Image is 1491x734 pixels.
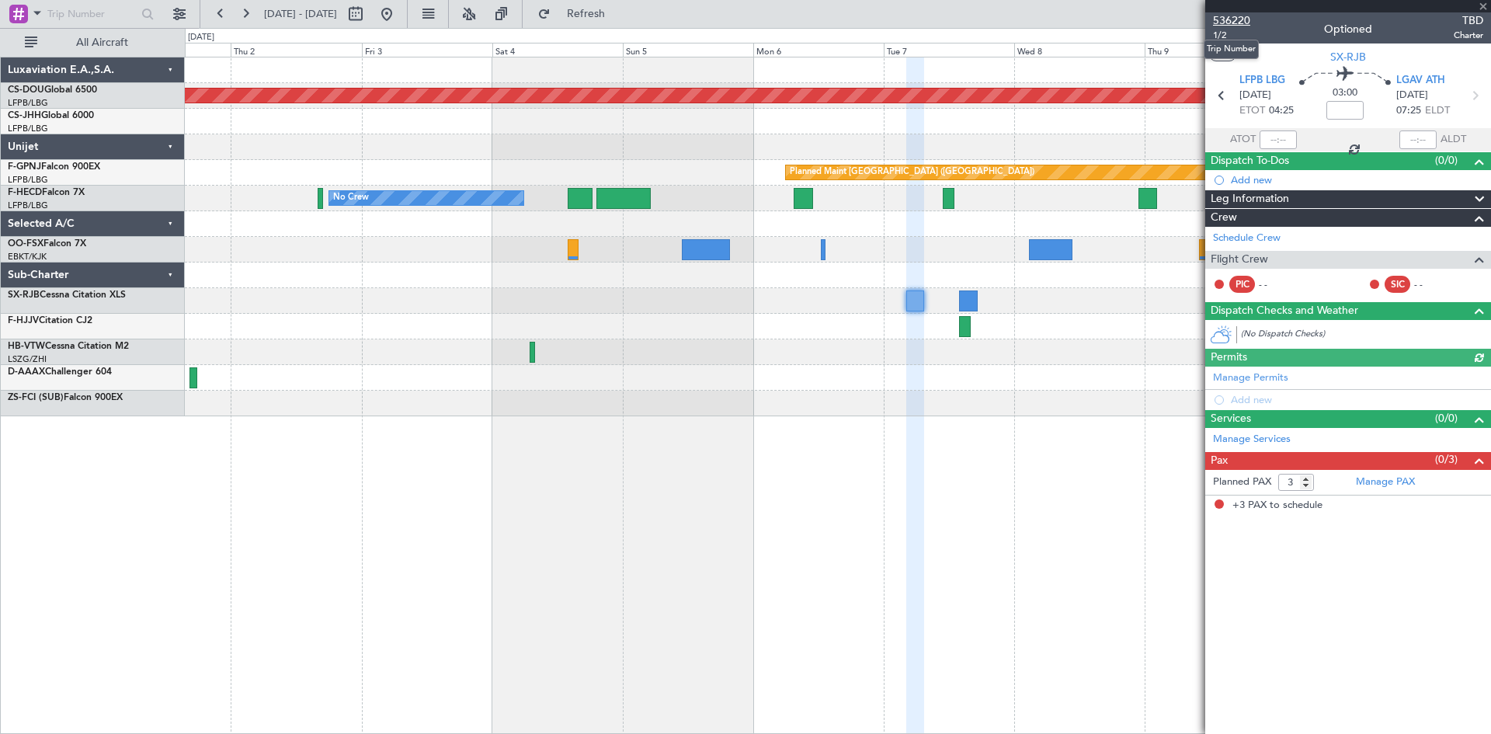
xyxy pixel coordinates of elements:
span: ALDT [1441,132,1466,148]
span: 04:25 [1269,103,1294,119]
span: SX-RJB [1330,49,1366,65]
div: Sat 4 [492,43,623,57]
div: Wed 8 [1014,43,1145,57]
div: Sun 5 [623,43,753,57]
span: (0/0) [1435,152,1458,169]
span: ZS-FCI (SUB) [8,393,64,402]
a: F-GPNJFalcon 900EX [8,162,100,172]
div: Add new [1231,173,1483,186]
button: Refresh [530,2,624,26]
span: 536220 [1213,12,1250,29]
span: Charter [1454,29,1483,42]
span: 07:25 [1396,103,1421,119]
div: Trip Number [1204,40,1259,59]
span: HB-VTW [8,342,45,351]
span: CS-DOU [8,85,44,95]
a: Manage PAX [1356,475,1415,490]
a: LSZG/ZHI [8,353,47,365]
div: Thu 2 [231,43,361,57]
a: Manage Services [1213,432,1291,447]
input: Trip Number [47,2,137,26]
span: F-HECD [8,188,42,197]
span: ATOT [1230,132,1256,148]
button: All Aircraft [17,30,169,55]
div: PIC [1229,276,1255,293]
span: +3 PAX to schedule [1232,498,1322,513]
span: ETOT [1239,103,1265,119]
a: Schedule Crew [1213,231,1281,246]
span: SX-RJB [8,290,40,300]
div: Mon 6 [753,43,884,57]
a: LFPB/LBG [8,97,48,109]
a: HB-VTWCessna Citation M2 [8,342,129,351]
span: Flight Crew [1211,251,1268,269]
span: [DATE] [1396,88,1428,103]
span: TBD [1454,12,1483,29]
span: (0/0) [1435,410,1458,426]
span: Dispatch Checks and Weather [1211,302,1358,320]
span: Pax [1211,452,1228,470]
a: CS-JHHGlobal 6000 [8,111,94,120]
span: F-HJJV [8,316,39,325]
span: CS-JHH [8,111,41,120]
a: F-HECDFalcon 7X [8,188,85,197]
a: CS-DOUGlobal 6500 [8,85,97,95]
label: Planned PAX [1213,475,1271,490]
a: EBKT/KJK [8,251,47,263]
a: SX-RJBCessna Citation XLS [8,290,126,300]
span: 03:00 [1333,85,1357,101]
span: LFPB LBG [1239,73,1285,89]
a: OO-FSXFalcon 7X [8,239,86,249]
a: LFPB/LBG [8,200,48,211]
div: Fri 3 [362,43,492,57]
span: Services [1211,410,1251,428]
span: Dispatch To-Dos [1211,152,1289,170]
span: Crew [1211,209,1237,227]
span: Refresh [554,9,619,19]
div: - - [1414,277,1449,291]
span: OO-FSX [8,239,43,249]
span: Leg Information [1211,190,1289,208]
span: D-AAAX [8,367,45,377]
div: Planned Maint [GEOGRAPHIC_DATA] ([GEOGRAPHIC_DATA]) [790,161,1034,184]
div: Thu 9 [1145,43,1275,57]
span: (0/3) [1435,451,1458,468]
div: - - [1259,277,1294,291]
a: F-HJJVCitation CJ2 [8,316,92,325]
span: [DATE] - [DATE] [264,7,337,21]
div: No Crew [333,186,369,210]
span: ELDT [1425,103,1450,119]
a: D-AAAXChallenger 604 [8,367,112,377]
span: [DATE] [1239,88,1271,103]
div: SIC [1385,276,1410,293]
div: Optioned [1324,21,1372,37]
div: [DATE] [188,31,214,44]
a: ZS-FCI (SUB)Falcon 900EX [8,393,123,402]
div: (No Dispatch Checks) [1241,328,1491,344]
a: LFPB/LBG [8,174,48,186]
span: All Aircraft [40,37,164,48]
a: LFPB/LBG [8,123,48,134]
span: F-GPNJ [8,162,41,172]
span: LGAV ATH [1396,73,1445,89]
div: Tue 7 [884,43,1014,57]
